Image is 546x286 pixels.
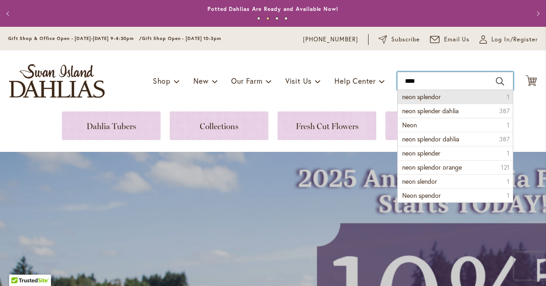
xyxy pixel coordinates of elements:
span: neon splendor [402,92,441,101]
span: Gift Shop Open - [DATE] 10-3pm [142,35,221,41]
button: 1 of 4 [257,17,260,20]
span: 1 [507,191,510,200]
a: store logo [9,64,105,98]
a: [PHONE_NUMBER] [303,35,358,44]
a: Potted Dahlias Are Ready and Available Now! [207,5,339,12]
span: neon splendor orange [402,163,462,171]
span: 121 [501,163,510,172]
a: Log In/Register [480,35,538,44]
span: Help Center [334,76,376,85]
a: Email Us [430,35,470,44]
span: Our Farm [231,76,262,85]
span: Subscribe [391,35,420,44]
span: Gift Shop & Office Open - [DATE]-[DATE] 9-4:30pm / [8,35,142,41]
span: Neon spendor [402,191,441,200]
span: Neon [402,120,417,129]
span: Log In/Register [491,35,538,44]
button: Next [528,5,546,23]
span: Visit Us [285,76,312,85]
span: neon splender dahlia [402,106,459,115]
button: 3 of 4 [275,17,278,20]
span: 387 [499,135,510,144]
span: neon splendor dahlia [402,135,459,143]
span: Shop [153,76,171,85]
span: 1 [507,177,510,186]
span: 387 [499,106,510,115]
span: New [193,76,208,85]
span: 1 [507,149,510,158]
span: neon slendor [402,177,437,186]
span: neon splender [402,149,440,157]
button: Search [496,74,504,89]
span: 1 [507,92,510,101]
span: 1 [507,120,510,130]
a: Subscribe [379,35,420,44]
button: 2 of 4 [266,17,269,20]
span: Email Us [444,35,470,44]
button: 4 of 4 [284,17,288,20]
